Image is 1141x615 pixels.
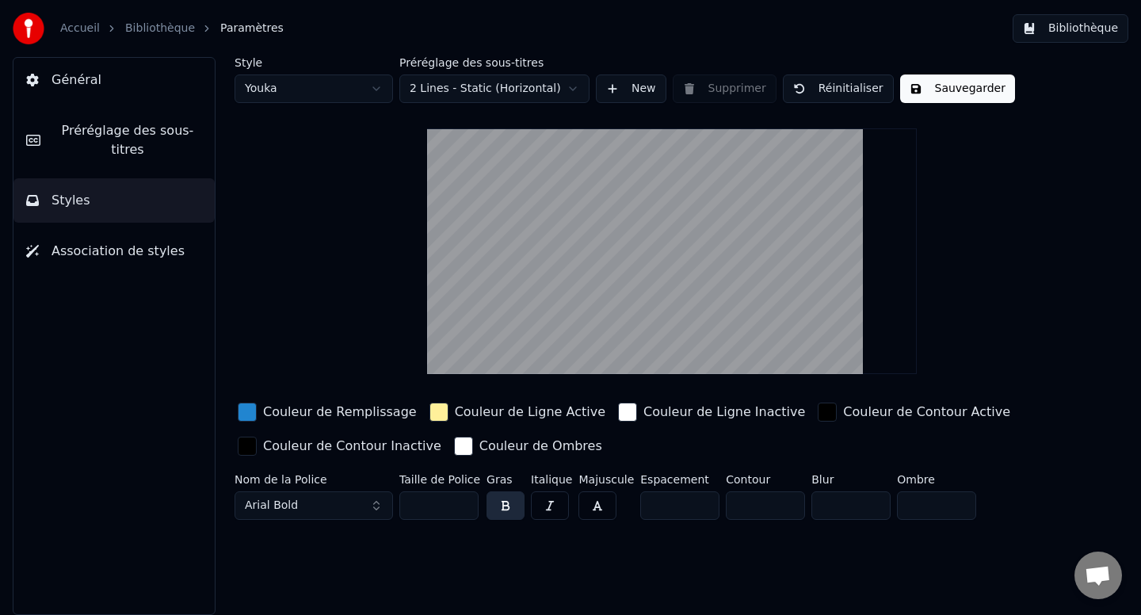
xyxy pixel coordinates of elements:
[235,474,393,485] label: Nom de la Police
[52,71,101,90] span: Général
[235,434,445,459] button: Couleur de Contour Inactive
[843,403,1010,422] div: Couleur de Contour Active
[596,74,666,103] button: New
[235,399,420,425] button: Couleur de Remplissage
[399,57,590,68] label: Préréglage des sous-titres
[13,109,215,172] button: Préréglage des sous-titres
[900,74,1015,103] button: Sauvegarder
[487,474,525,485] label: Gras
[263,403,417,422] div: Couleur de Remplissage
[531,474,572,485] label: Italique
[783,74,894,103] button: Réinitialiser
[13,13,44,44] img: youka
[60,21,284,36] nav: breadcrumb
[897,474,976,485] label: Ombre
[451,434,605,459] button: Couleur de Ombres
[13,58,215,102] button: Général
[263,437,441,456] div: Couleur de Contour Inactive
[455,403,605,422] div: Couleur de Ligne Active
[815,399,1013,425] button: Couleur de Contour Active
[245,498,298,514] span: Arial Bold
[52,242,185,261] span: Association de styles
[125,21,195,36] a: Bibliothèque
[640,474,719,485] label: Espacement
[52,191,90,210] span: Styles
[615,399,808,425] button: Couleur de Ligne Inactive
[479,437,602,456] div: Couleur de Ombres
[578,474,634,485] label: Majuscule
[399,474,480,485] label: Taille de Police
[1074,552,1122,599] div: Ouvrir le chat
[60,21,100,36] a: Accueil
[811,474,891,485] label: Blur
[53,121,202,159] span: Préréglage des sous-titres
[220,21,284,36] span: Paramètres
[235,57,393,68] label: Style
[13,229,215,273] button: Association de styles
[1013,14,1128,43] button: Bibliothèque
[426,399,609,425] button: Couleur de Ligne Active
[643,403,805,422] div: Couleur de Ligne Inactive
[726,474,805,485] label: Contour
[13,178,215,223] button: Styles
